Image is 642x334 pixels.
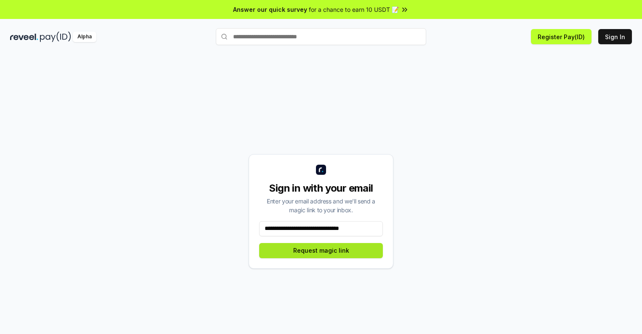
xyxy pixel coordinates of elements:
button: Sign In [598,29,632,44]
img: logo_small [316,165,326,175]
div: Sign in with your email [259,182,383,195]
img: pay_id [40,32,71,42]
span: Answer our quick survey [233,5,307,14]
span: for a chance to earn 10 USDT 📝 [309,5,399,14]
div: Alpha [73,32,96,42]
button: Register Pay(ID) [531,29,592,44]
img: reveel_dark [10,32,38,42]
div: Enter your email address and we’ll send a magic link to your inbox. [259,197,383,214]
button: Request magic link [259,243,383,258]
